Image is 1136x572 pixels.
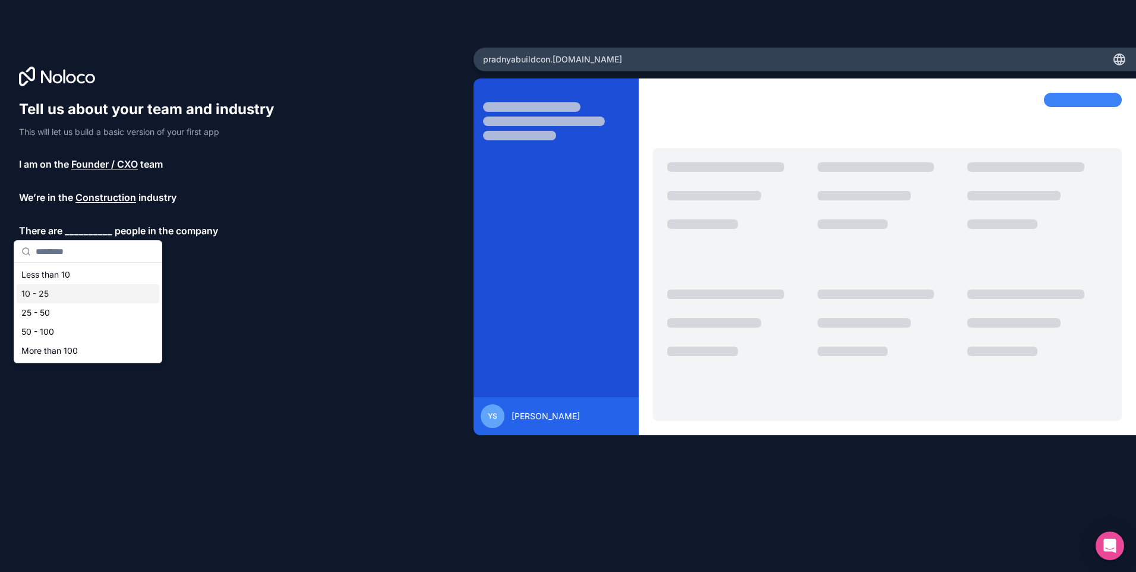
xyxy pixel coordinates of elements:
[65,224,112,238] span: __________
[75,190,136,205] span: Construction
[512,410,580,422] span: [PERSON_NAME]
[71,157,138,171] span: Founder / CXO
[138,190,176,205] span: industry
[17,322,159,341] div: 50 - 100
[19,224,62,238] span: There are
[19,190,73,205] span: We’re in the
[17,284,159,303] div: 10 - 25
[488,411,497,421] span: YS
[140,157,163,171] span: team
[14,263,162,363] div: Suggestions
[17,303,159,322] div: 25 - 50
[19,126,285,138] p: This will let us build a basic version of your first app
[17,265,159,284] div: Less than 10
[17,341,159,360] div: More than 100
[1096,532,1124,560] div: Open Intercom Messenger
[19,157,69,171] span: I am on the
[19,100,285,119] h1: Tell us about your team and industry
[483,54,622,65] span: pradnyabuildcon .[DOMAIN_NAME]
[115,224,218,238] span: people in the company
